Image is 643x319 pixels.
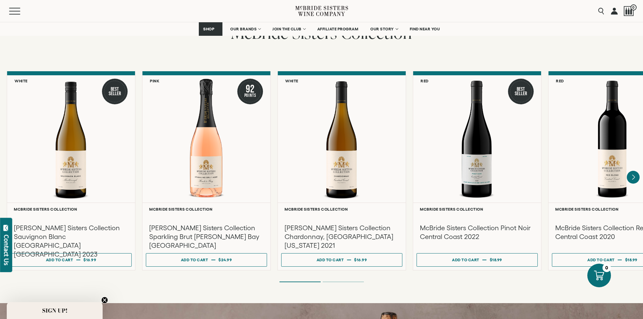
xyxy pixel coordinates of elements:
[9,8,33,15] button: Mobile Menu Trigger
[317,27,358,31] span: AFFILIATE PROGRAM
[366,22,402,36] a: OUR STORY
[556,79,564,83] h6: Red
[199,22,222,36] a: SHOP
[410,27,440,31] span: FIND NEAR YOU
[10,253,132,267] button: Add to cart $16.99
[230,27,257,31] span: OUR BRANDS
[3,235,10,265] div: Contact Us
[277,71,406,270] a: White McBride Sisters Collection Chardonnay, Central Coast California McBride Sisters Collection ...
[42,307,68,315] span: SIGN UP!
[149,223,264,250] h3: [PERSON_NAME] Sisters Collection Sparkling Brut [PERSON_NAME] Bay [GEOGRAPHIC_DATA]
[226,22,265,36] a: OUR BRANDS
[313,22,363,36] a: AFFILIATE PROGRAM
[46,255,73,265] div: Add to cart
[285,223,399,250] h3: [PERSON_NAME] Sisters Collection Chardonnay, [GEOGRAPHIC_DATA][US_STATE] 2021
[490,258,502,262] span: $18.99
[631,4,637,10] span: 0
[285,207,399,211] h6: McBride Sisters Collection
[285,79,298,83] h6: White
[181,255,208,265] div: Add to cart
[218,258,232,262] span: $24.99
[83,258,96,262] span: $16.99
[452,255,479,265] div: Add to cart
[354,258,367,262] span: $16.99
[625,258,638,262] span: $18.99
[149,207,264,211] h6: McBride Sisters Collection
[627,171,640,184] button: Next
[14,207,128,211] h6: McBride Sisters Collection
[420,207,534,211] h6: McBride Sisters Collection
[7,302,103,319] div: SIGN UP!Close teaser
[420,223,534,241] h3: McBride Sisters Collection Pinot Noir Central Coast 2022
[413,71,541,270] a: Red Best Seller McBride Sisters Collection Central Coast Pinot Noir McBride Sisters Collection Mc...
[15,79,28,83] h6: White
[405,22,445,36] a: FIND NEAR YOU
[317,255,344,265] div: Add to cart
[146,253,267,267] button: Add to cart $24.99
[417,253,538,267] button: Add to cart $18.99
[421,79,429,83] h6: Red
[14,223,128,259] h3: [PERSON_NAME] Sisters Collection Sauvignon Blanc [GEOGRAPHIC_DATA] [GEOGRAPHIC_DATA] 2023
[370,27,394,31] span: OUR STORY
[602,264,611,272] div: 0
[7,71,135,270] a: White Best Seller McBride Sisters Collection SauvignonBlanc McBride Sisters Collection [PERSON_NA...
[272,27,301,31] span: JOIN THE CLUB
[203,27,215,31] span: SHOP
[142,71,271,270] a: Pink 92 Points McBride Sisters Collection Sparkling Brut Rose Hawke's Bay NV McBride Sisters Coll...
[101,297,108,303] button: Close teaser
[587,255,615,265] div: Add to cart
[281,253,402,267] button: Add to cart $16.99
[268,22,310,36] a: JOIN THE CLUB
[150,79,159,83] h6: Pink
